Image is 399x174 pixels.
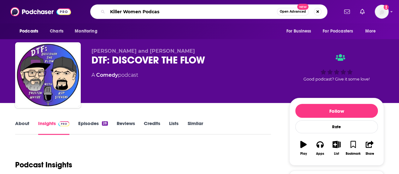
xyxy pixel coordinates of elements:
[323,27,353,36] span: For Podcasters
[295,120,378,133] div: Rate
[295,137,312,159] button: Play
[78,120,108,135] a: Episodes28
[303,77,370,81] span: Good podcast? Give it some love!
[46,25,67,37] a: Charts
[169,120,179,135] a: Lists
[334,152,339,156] div: List
[16,44,79,107] img: DTF: DISCOVER THE FLOW
[375,5,389,19] img: User Profile
[328,137,345,159] button: List
[144,120,160,135] a: Credits
[365,27,376,36] span: More
[10,6,71,18] img: Podchaser - Follow, Share and Rate Podcasts
[375,5,389,19] button: Show profile menu
[361,25,384,37] button: open menu
[108,7,277,17] input: Search podcasts, credits, & more...
[75,27,97,36] span: Monitoring
[70,25,105,37] button: open menu
[15,25,46,37] button: open menu
[295,104,378,118] button: Follow
[346,152,361,156] div: Bookmark
[187,120,203,135] a: Similar
[20,27,38,36] span: Podcasts
[277,8,309,15] button: Open AdvancedNew
[300,152,307,156] div: Play
[50,27,63,36] span: Charts
[91,48,195,54] span: [PERSON_NAME] and [PERSON_NAME]
[15,120,29,135] a: About
[345,137,361,159] button: Bookmark
[90,4,327,19] div: Search podcasts, credits, & more...
[38,120,69,135] a: InsightsPodchaser Pro
[282,25,319,37] button: open menu
[91,71,138,79] div: A podcast
[357,6,367,17] a: Show notifications dropdown
[319,25,362,37] button: open menu
[375,5,389,19] span: Logged in as sierra.swanson
[58,121,69,126] img: Podchaser Pro
[117,120,135,135] a: Reviews
[316,152,324,156] div: Apps
[15,160,72,170] h1: Podcast Insights
[280,10,306,13] span: Open Advanced
[361,137,378,159] button: Share
[289,48,384,87] div: Good podcast? Give it some love!
[312,137,328,159] button: Apps
[102,121,108,126] div: 28
[286,27,311,36] span: For Business
[297,4,308,10] span: New
[365,152,374,156] div: Share
[342,6,352,17] a: Show notifications dropdown
[384,5,389,10] svg: Add a profile image
[96,72,118,78] a: Comedy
